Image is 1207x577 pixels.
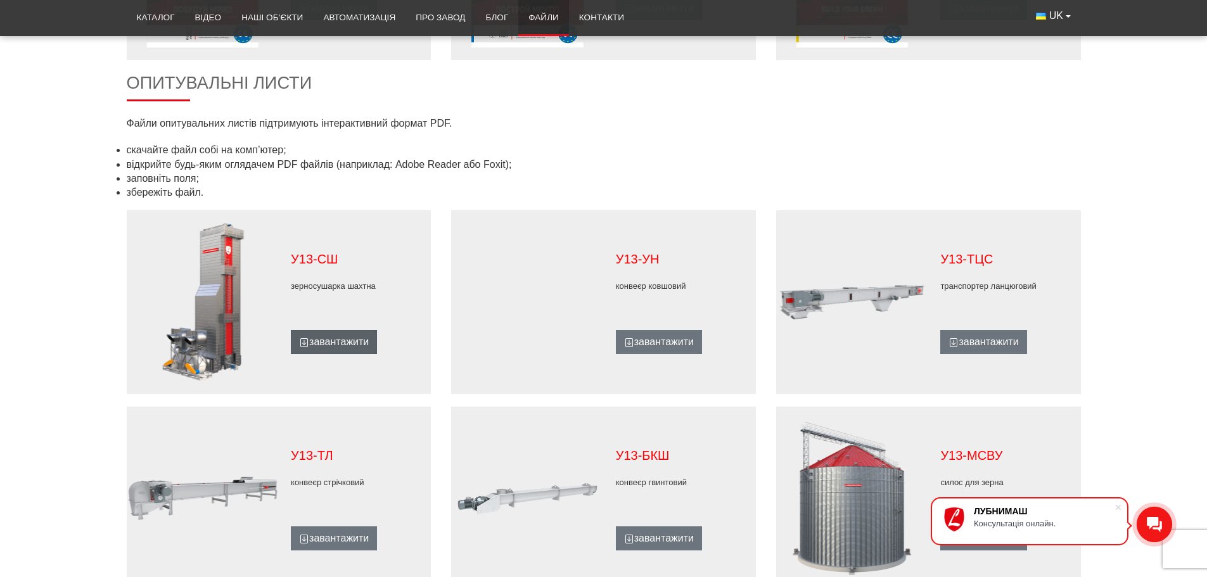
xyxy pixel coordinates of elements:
[127,73,1081,101] h2: Опитувальні листи
[231,4,313,32] a: Наші об’єкти
[974,519,1114,528] div: Консультація онлайн.
[291,250,419,268] p: У13-СШ
[940,330,1026,354] a: завантажити
[940,281,1068,292] p: транспортер ланцюговий
[475,4,518,32] a: Блог
[940,250,1068,268] p: У13-ТЦС
[940,477,1068,488] p: силос для зерна
[1026,4,1080,28] button: UK
[1036,13,1046,20] img: Українська
[616,250,744,268] p: У13-УН
[127,158,1081,172] li: відкрийте будь-яким оглядачем PDF файлів (наприклад: Adobe Reader або Foxit);
[616,526,702,550] a: завантажити
[1049,9,1063,23] span: UK
[127,4,185,32] a: Каталог
[291,281,419,292] p: зерносушарка шахтна
[127,117,594,130] p: Файли опитувальних листів підтримують інтерактивний формат PDF.
[518,4,569,32] a: Файли
[406,4,475,32] a: Про завод
[291,526,377,550] a: завантажити
[127,186,1081,200] li: збережіть файл.
[616,447,744,464] p: У13-БКШ
[291,477,419,488] p: конвеєр стрічковий
[569,4,634,32] a: Контакти
[313,4,406,32] a: Автоматизація
[616,330,702,354] a: завантажити
[127,172,1081,186] li: заповніть поля;
[291,447,419,464] p: У13-ТЛ
[940,447,1068,464] p: У13-МСВУ
[291,330,377,354] a: завантажити
[185,4,232,32] a: Відео
[974,506,1114,516] div: ЛУБНИМАШ
[616,477,744,488] p: конвеєр гвинтовий
[616,281,744,292] p: конвеєр ковшовий
[127,143,1081,157] li: скачайте файл собі на комп’ютер;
